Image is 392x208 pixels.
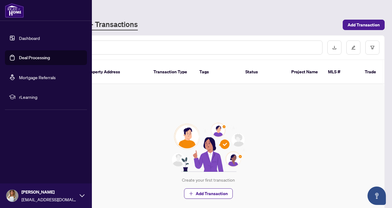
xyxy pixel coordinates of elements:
[194,60,240,84] th: Tags
[19,35,40,41] a: Dashboard
[19,94,83,100] span: rLearning
[351,45,356,50] span: edit
[367,187,386,205] button: Open asap
[327,40,341,55] button: download
[286,60,323,84] th: Project Name
[332,45,337,50] span: download
[169,123,248,172] img: Null State Icon
[346,40,360,55] button: edit
[19,55,50,60] a: Deal Processing
[5,3,24,18] img: logo
[370,45,375,50] span: filter
[19,75,56,80] a: Mortgage Referrals
[81,60,149,84] th: Property Address
[240,60,286,84] th: Status
[189,191,193,196] span: plus
[6,190,18,202] img: Profile Icon
[196,189,228,198] span: Add Transaction
[343,20,385,30] button: Add Transaction
[182,177,235,183] div: Create your first transaction
[184,188,233,199] button: Add Transaction
[323,60,360,84] th: MLS #
[21,196,77,203] span: [EMAIL_ADDRESS][DOMAIN_NAME]
[365,40,379,55] button: filter
[149,60,194,84] th: Transaction Type
[21,189,77,195] span: [PERSON_NAME]
[348,20,380,30] span: Add Transaction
